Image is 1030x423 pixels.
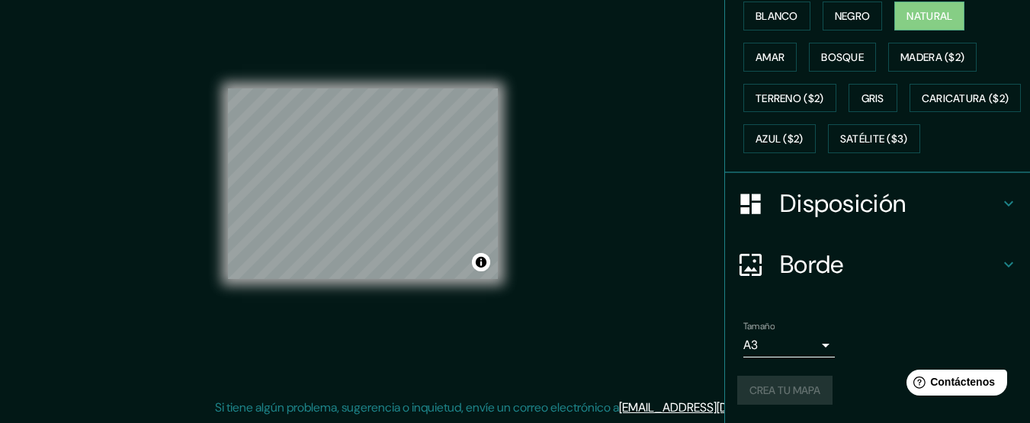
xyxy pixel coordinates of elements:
font: Azul ($2) [756,133,804,146]
font: Si tiene algún problema, sugerencia o inquietud, envíe un correo electrónico a [215,399,619,415]
button: Gris [849,84,897,113]
a: [EMAIL_ADDRESS][DOMAIN_NAME] [619,399,807,415]
font: A3 [743,337,758,353]
button: Caricatura ($2) [910,84,1022,113]
font: Tamaño [743,320,775,332]
button: Natural [894,2,964,30]
iframe: Lanzador de widgets de ayuda [894,364,1013,406]
button: Activar o desactivar atribución [472,253,490,271]
button: Blanco [743,2,810,30]
button: Azul ($2) [743,124,816,153]
button: Satélite ($3) [828,124,920,153]
font: Caricatura ($2) [922,91,1009,105]
font: Negro [835,9,871,23]
div: A3 [743,333,835,357]
font: Satélite ($3) [840,133,908,146]
font: Natural [906,9,952,23]
div: Disposición [725,173,1030,234]
button: Madera ($2) [888,43,977,72]
canvas: Mapa [228,88,498,279]
font: Gris [862,91,884,105]
font: Bosque [821,50,864,64]
button: Amar [743,43,797,72]
font: Disposición [780,187,906,220]
font: Borde [780,248,844,280]
button: Terreno ($2) [743,84,836,113]
font: Terreno ($2) [756,91,824,105]
font: Blanco [756,9,798,23]
font: Amar [756,50,785,64]
div: Borde [725,234,1030,295]
button: Bosque [809,43,876,72]
button: Negro [823,2,883,30]
font: Madera ($2) [900,50,964,64]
